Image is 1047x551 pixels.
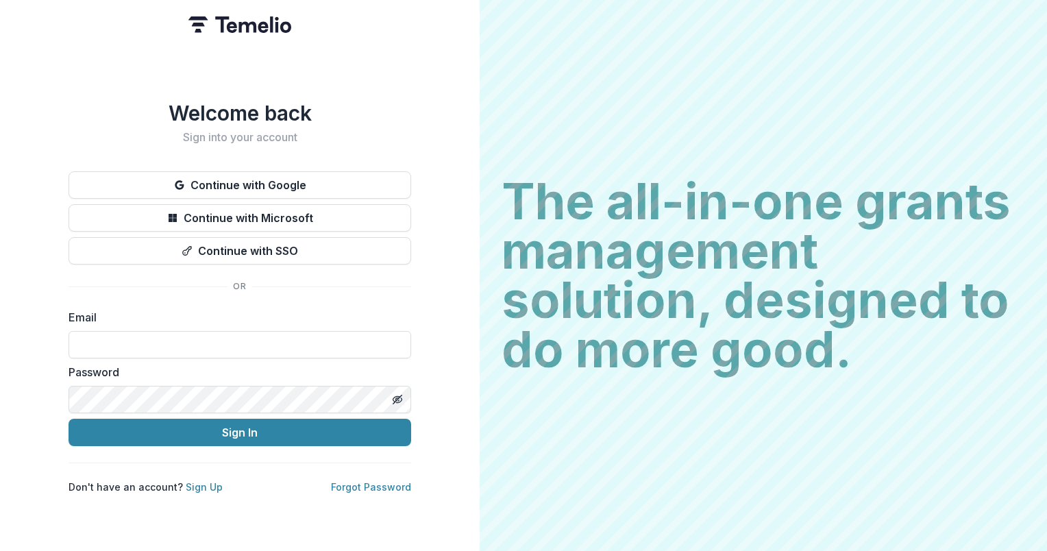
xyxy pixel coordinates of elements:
button: Continue with Google [69,171,411,199]
label: Password [69,364,403,380]
h2: Sign into your account [69,131,411,144]
img: Temelio [188,16,291,33]
button: Toggle password visibility [386,389,408,411]
a: Sign Up [186,481,223,493]
p: Don't have an account? [69,480,223,494]
h1: Welcome back [69,101,411,125]
a: Forgot Password [331,481,411,493]
button: Continue with SSO [69,237,411,265]
label: Email [69,309,403,326]
button: Sign In [69,419,411,446]
button: Continue with Microsoft [69,204,411,232]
